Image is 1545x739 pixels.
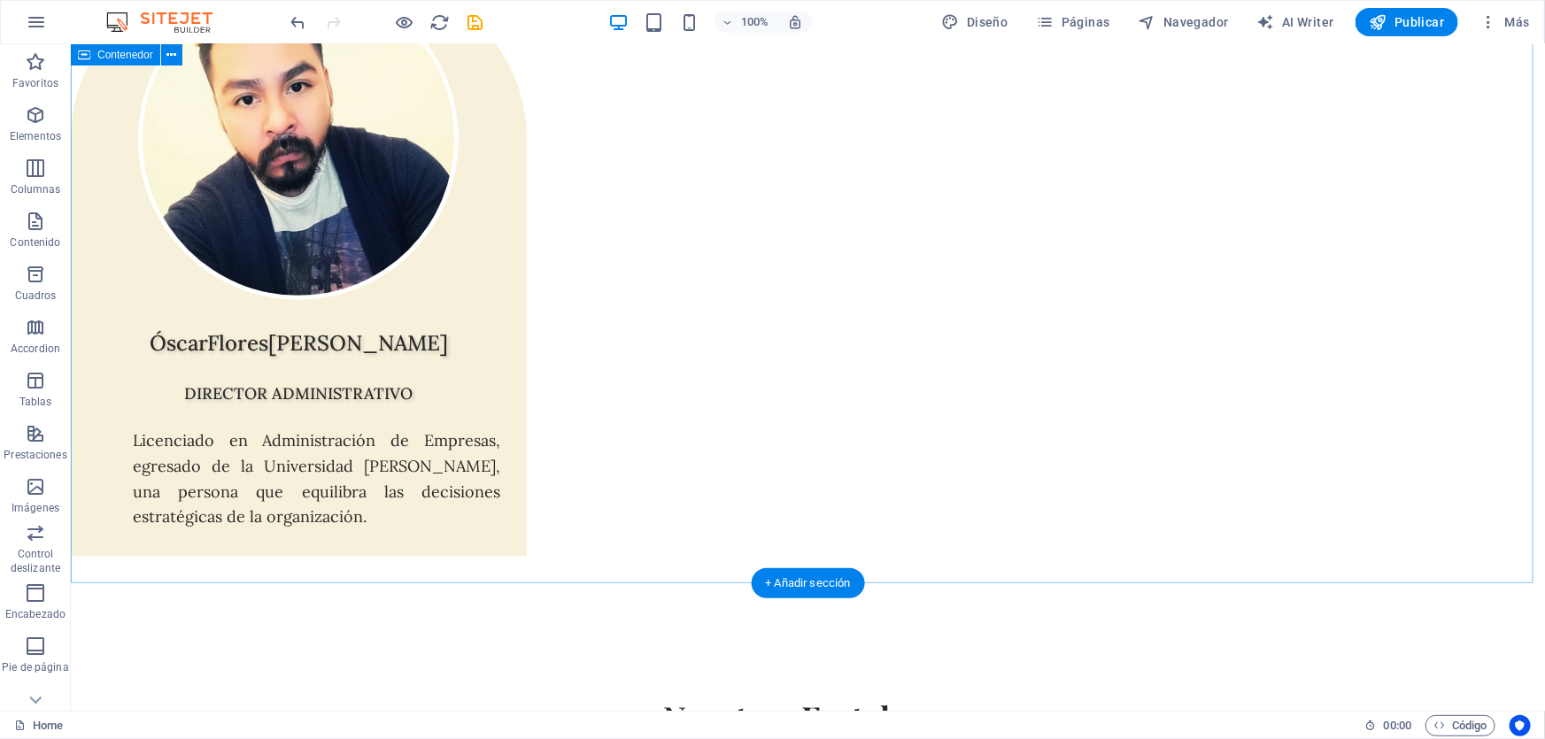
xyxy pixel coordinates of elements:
h6: 100% [741,12,769,33]
i: Deshacer: Añadir elemento (Ctrl+Z) [289,12,309,33]
button: Páginas [1030,8,1117,36]
img: Editor Logo [102,12,235,33]
button: Navegador [1132,8,1236,36]
p: Contenido [10,235,60,250]
span: Páginas [1037,13,1110,31]
button: Más [1472,8,1537,36]
p: Tablas [19,395,52,409]
span: Navegador [1139,13,1229,31]
button: Código [1425,715,1495,736]
span: 00 00 [1384,715,1411,736]
a: Haz clic para cancelar la selección y doble clic para abrir páginas [14,715,63,736]
p: Elementos [10,129,61,143]
p: Encabezado [5,607,66,621]
button: AI Writer [1250,8,1341,36]
i: Al redimensionar, ajustar el nivel de zoom automáticamente para ajustarse al dispositivo elegido. [787,14,803,30]
button: save [465,12,486,33]
p: Imágenes [12,501,59,515]
button: reload [429,12,451,33]
p: Favoritos [12,76,58,90]
span: Contenedor [97,50,153,60]
span: Publicar [1370,13,1445,31]
span: : [1396,719,1399,732]
p: Pie de página [2,660,68,674]
span: Más [1479,13,1530,31]
button: Diseño [935,8,1016,36]
p: Cuadros [15,289,57,303]
p: Columnas [11,182,61,196]
h6: Tiempo de la sesión [1365,715,1412,736]
div: Diseño (Ctrl+Alt+Y) [935,8,1016,36]
button: Haz clic para salir del modo de previsualización y seguir editando [394,12,415,33]
div: + Añadir sección [751,568,864,598]
i: Guardar (Ctrl+S) [466,12,486,33]
p: Prestaciones [4,448,66,462]
p: Accordion [11,342,60,356]
span: AI Writer [1257,13,1334,31]
span: Diseño [942,13,1008,31]
span: Código [1433,715,1487,736]
i: Volver a cargar página [430,12,451,33]
button: Publicar [1356,8,1459,36]
button: 100% [715,12,777,33]
button: undo [288,12,309,33]
button: Usercentrics [1510,715,1531,736]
